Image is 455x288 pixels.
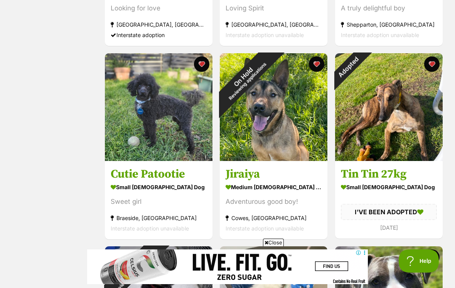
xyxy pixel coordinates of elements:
[226,181,322,192] div: medium [DEMOGRAPHIC_DATA] Dog
[263,239,284,246] span: Close
[325,43,372,90] div: Adopted
[220,155,327,163] a: On HoldReviewing applications
[226,225,304,231] span: Interstate adoption unavailable
[111,19,207,30] div: [GEOGRAPHIC_DATA], [GEOGRAPHIC_DATA]
[111,30,207,40] div: Interstate adoption
[399,249,440,273] iframe: Help Scout Beacon - Open
[341,222,437,233] div: [DATE]
[226,212,322,223] div: Cowes, [GEOGRAPHIC_DATA]
[105,53,212,161] img: Cutie Patootie
[341,166,437,181] h3: Tin Tin 27kg
[220,161,327,239] a: Jiraiya medium [DEMOGRAPHIC_DATA] Dog Adventurous good boy! Cowes, [GEOGRAPHIC_DATA] Interstate a...
[341,32,419,38] span: Interstate adoption unavailable
[341,3,437,14] div: A truly delightful boy
[194,56,209,72] button: favourite
[424,56,440,72] button: favourite
[111,3,207,14] div: Looking for love
[335,53,443,161] img: Tin Tin 27kg
[111,181,207,192] div: small [DEMOGRAPHIC_DATA] Dog
[203,36,288,121] div: On Hold
[111,212,207,223] div: Braeside, [GEOGRAPHIC_DATA]
[341,203,437,220] div: I'VE BEEN ADOPTED
[226,19,322,30] div: [GEOGRAPHIC_DATA], [GEOGRAPHIC_DATA]
[105,161,212,239] a: Cutie Patootie small [DEMOGRAPHIC_DATA] Dog Sweet girl Braeside, [GEOGRAPHIC_DATA] Interstate ado...
[87,249,368,284] iframe: Advertisement
[111,225,189,231] span: Interstate adoption unavailable
[335,161,443,238] a: Tin Tin 27kg small [DEMOGRAPHIC_DATA] Dog I'VE BEEN ADOPTED [DATE] favourite
[111,166,207,181] h3: Cutie Patootie
[341,19,437,30] div: Shepparton, [GEOGRAPHIC_DATA]
[220,53,327,161] img: Jiraiya
[226,166,322,181] h3: Jiraiya
[341,181,437,192] div: small [DEMOGRAPHIC_DATA] Dog
[309,56,325,72] button: favourite
[226,32,304,38] span: Interstate adoption unavailable
[228,61,268,101] span: Reviewing applications
[226,3,322,14] div: Loving Spirit
[335,155,443,163] a: Adopted
[111,196,207,207] div: Sweet girl
[226,196,322,207] div: Adventurous good boy!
